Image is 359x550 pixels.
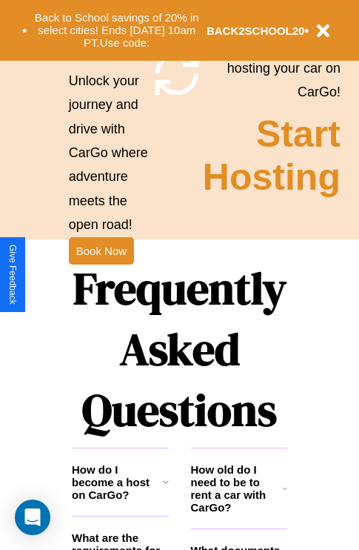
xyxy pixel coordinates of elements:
[203,113,340,199] h2: Start Hosting
[69,69,151,237] p: Unlock your journey and drive with CarGo where adventure meets the open road!
[207,24,305,37] b: BACK2SCHOOL20
[72,251,287,448] h1: Frequently Asked Questions
[69,237,134,265] button: Book Now
[27,7,207,53] button: Back to School savings of 20% in select cities! Ends [DATE] 10am PT.Use code:
[191,463,283,514] h3: How old do I need to be to rent a car with CarGo?
[15,500,50,535] div: Open Intercom Messenger
[7,245,18,305] div: Give Feedback
[72,463,163,501] h3: How do I become a host on CarGo?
